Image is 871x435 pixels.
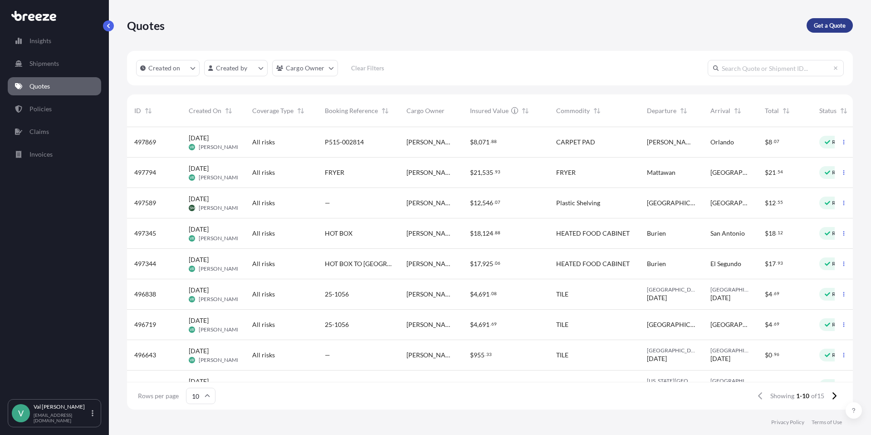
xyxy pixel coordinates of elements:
[134,290,156,299] span: 496838
[190,203,195,213] span: SM
[490,292,491,295] span: .
[190,173,194,182] span: VR
[252,259,275,268] span: All risks
[556,381,622,390] span: KITCHEN EQUIPMENT
[732,105,743,116] button: Sort
[199,296,242,303] span: [PERSON_NAME]
[29,59,59,68] p: Shipments
[29,127,49,136] p: Claims
[710,354,730,363] span: [DATE]
[29,150,53,159] p: Invoices
[678,105,689,116] button: Sort
[134,320,156,329] span: 496719
[29,36,51,45] p: Insights
[710,138,734,147] span: Orlando
[768,230,776,237] span: 18
[765,169,768,176] span: $
[491,322,497,326] span: 69
[768,261,776,267] span: 17
[477,291,479,297] span: ,
[768,291,772,297] span: 4
[819,106,837,115] span: Status
[134,259,156,268] span: 497344
[832,351,847,359] p: Ready
[482,261,493,267] span: 925
[325,168,344,177] span: FRYER
[710,259,741,268] span: El Segundo
[18,409,24,418] span: V
[252,351,275,360] span: All risks
[491,140,497,143] span: 88
[832,230,847,237] p: Ready
[474,200,481,206] span: 12
[490,322,491,326] span: .
[647,106,676,115] span: Departure
[710,293,730,302] span: [DATE]
[491,292,497,295] span: 08
[325,198,330,208] span: —
[134,138,156,147] span: 497869
[768,200,776,206] span: 12
[832,138,847,146] p: Ready
[481,200,482,206] span: ,
[406,198,455,208] span: [PERSON_NAME] Logistics
[189,133,209,143] span: [DATE]
[189,194,209,203] span: [DATE]
[556,168,576,177] span: FRYER
[556,106,590,115] span: Commodity
[406,381,455,390] span: [PERSON_NAME] Logistics
[134,198,156,208] span: 497589
[470,261,474,267] span: $
[127,18,165,33] p: Quotes
[812,419,842,426] a: Terms of Use
[556,320,568,329] span: TILE
[143,105,154,116] button: Sort
[325,259,392,268] span: HOT BOX TO [GEOGRAPHIC_DATA]
[470,230,474,237] span: $
[647,377,696,385] span: [US_STATE][GEOGRAPHIC_DATA]
[778,170,783,173] span: 54
[252,106,294,115] span: Coverage Type
[252,168,275,177] span: All risks
[325,106,378,115] span: Booking Reference
[838,105,849,116] button: Sort
[832,321,847,328] p: Ready
[189,346,209,356] span: [DATE]
[134,381,156,390] span: 496605
[765,230,768,237] span: $
[8,54,101,73] a: Shipments
[406,229,455,238] span: [PERSON_NAME] Logistics
[647,347,696,354] span: [GEOGRAPHIC_DATA]
[190,325,194,334] span: VR
[34,412,90,423] p: [EMAIL_ADDRESS][DOMAIN_NAME]
[490,140,491,143] span: .
[134,106,141,115] span: ID
[814,21,846,30] p: Get a Quote
[765,352,768,358] span: $
[138,391,179,400] span: Rows per page
[778,262,783,265] span: 93
[486,353,492,356] span: 33
[710,168,750,177] span: [GEOGRAPHIC_DATA]
[189,286,209,295] span: [DATE]
[474,352,484,358] span: 955
[199,204,242,212] span: [PERSON_NAME]
[482,230,493,237] span: 124
[774,322,779,326] span: 69
[647,354,667,363] span: [DATE]
[199,356,242,364] span: [PERSON_NAME]
[482,200,493,206] span: 546
[768,352,772,358] span: 0
[8,145,101,163] a: Invoices
[134,229,156,238] span: 497345
[768,139,772,145] span: 8
[189,225,209,234] span: [DATE]
[325,229,352,238] span: HOT BOX
[481,169,482,176] span: ,
[470,291,474,297] span: $
[765,106,779,115] span: Total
